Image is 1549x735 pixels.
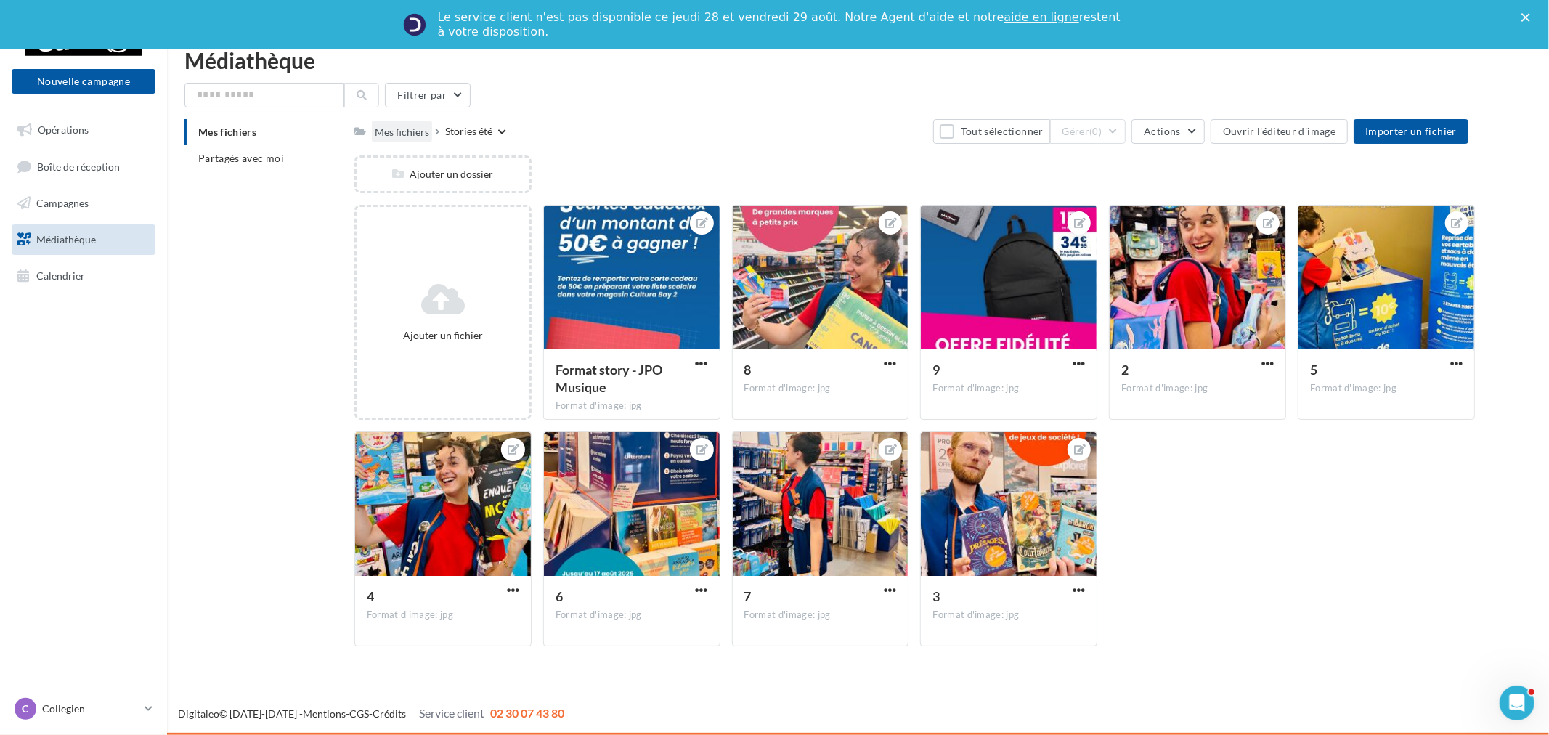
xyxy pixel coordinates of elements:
span: Mes fichiers [198,126,256,138]
span: 9 [932,362,940,378]
span: Importer un fichier [1365,125,1457,137]
div: Ajouter un dossier [357,167,529,182]
div: Format d'image: jpg [556,609,708,622]
p: Collegien [42,702,139,716]
div: Stories été [445,124,492,139]
button: Ouvrir l'éditeur d'image [1211,119,1348,144]
span: Médiathèque [36,233,96,245]
a: C Collegien [12,695,155,723]
img: Profile image for Service-Client [403,13,426,36]
a: aide en ligne [1004,10,1078,24]
span: (0) [1089,126,1102,137]
button: Nouvelle campagne [12,69,155,94]
span: Campagnes [36,197,89,209]
div: Fermer [1521,13,1536,22]
span: Partagés avec moi [198,152,284,164]
div: Format d'image: jpg [932,609,1085,622]
a: Boîte de réception [9,151,158,182]
span: 4 [367,588,374,604]
span: 7 [744,588,752,604]
div: Le service client n'est pas disponible ce jeudi 28 et vendredi 29 août. Notre Agent d'aide et not... [438,10,1123,39]
div: Ajouter un fichier [362,328,524,343]
div: Format d'image: jpg [367,609,519,622]
span: C [23,702,29,716]
a: Campagnes [9,188,158,219]
div: Format d'image: jpg [932,382,1085,395]
a: Mentions [303,707,346,720]
a: Calendrier [9,261,158,291]
button: Tout sélectionner [933,119,1049,144]
button: Filtrer par [385,83,471,107]
span: 6 [556,588,563,604]
span: 5 [1310,362,1317,378]
button: Actions [1131,119,1204,144]
span: © [DATE]-[DATE] - - - [178,707,564,720]
div: Format d'image: jpg [744,609,897,622]
span: Format story - JPO Musique [556,362,662,395]
span: Opérations [38,123,89,136]
a: Opérations [9,115,158,145]
a: Digitaleo [178,707,219,720]
div: Médiathèque [184,49,1532,71]
a: CGS [349,707,369,720]
div: Format d'image: jpg [1121,382,1274,395]
button: Gérer(0) [1050,119,1126,144]
div: Mes fichiers [375,125,429,139]
a: Crédits [373,707,406,720]
div: Format d'image: jpg [744,382,897,395]
div: Format d'image: jpg [556,399,708,413]
span: 3 [932,588,940,604]
span: 8 [744,362,752,378]
span: Boîte de réception [37,160,120,172]
span: 02 30 07 43 80 [490,706,564,720]
span: Service client [419,706,484,720]
button: Importer un fichier [1354,119,1468,144]
span: 2 [1121,362,1129,378]
a: Médiathèque [9,224,158,255]
div: Format d'image: jpg [1310,382,1463,395]
span: Actions [1144,125,1180,137]
iframe: Intercom live chat [1500,686,1534,720]
span: Calendrier [36,269,85,281]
